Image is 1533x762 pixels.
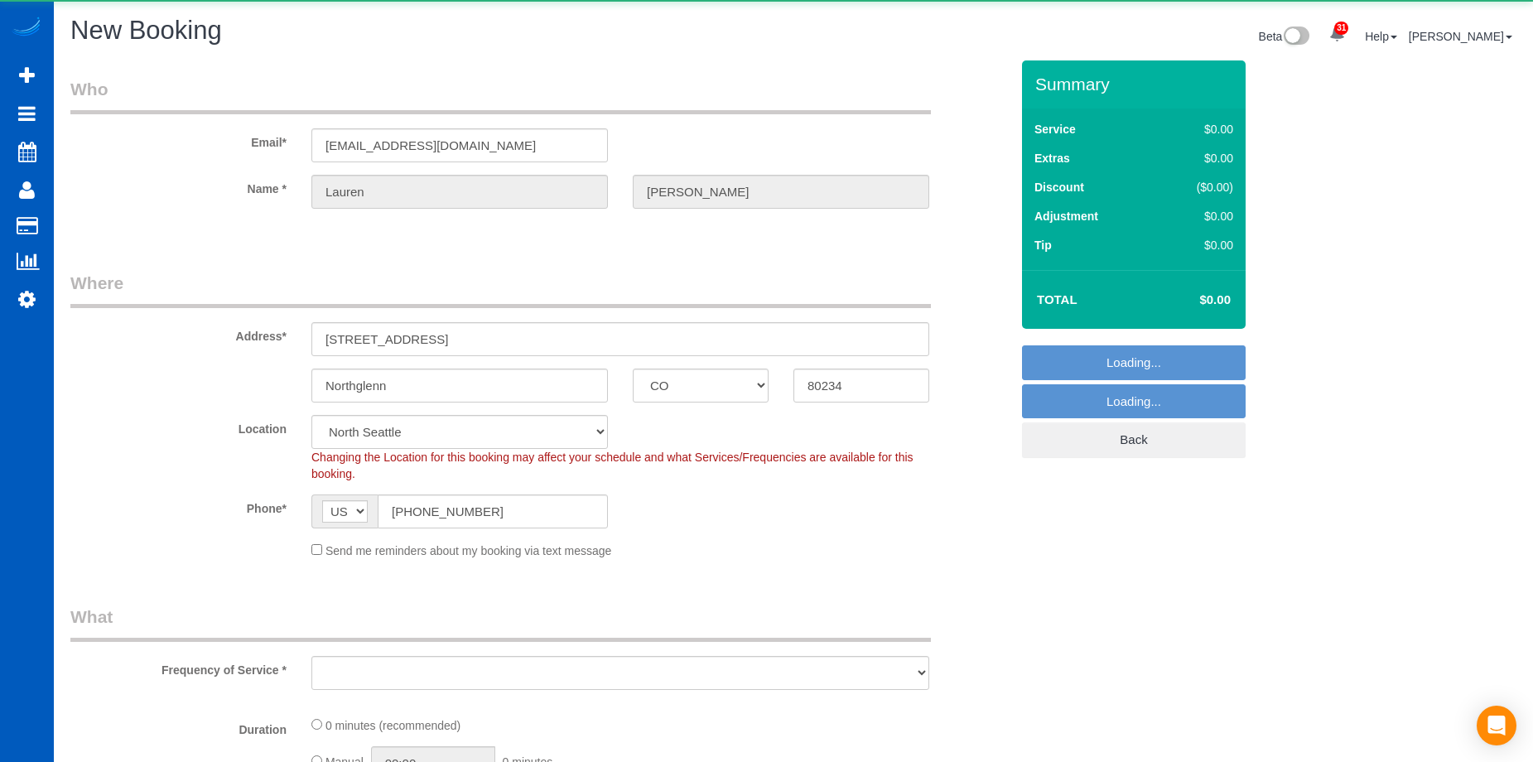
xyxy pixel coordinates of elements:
a: Help [1365,30,1397,43]
img: Automaid Logo [10,17,43,40]
h3: Summary [1035,75,1237,94]
legend: Where [70,271,931,308]
div: $0.00 [1162,208,1233,224]
div: $0.00 [1162,121,1233,137]
legend: What [70,605,931,642]
strong: Total [1037,292,1077,306]
div: $0.00 [1162,150,1233,166]
span: New Booking [70,16,222,45]
a: Beta [1259,30,1310,43]
label: Duration [58,716,299,738]
a: 31 [1321,17,1353,53]
h4: $0.00 [1150,293,1231,307]
label: Extras [1034,150,1070,166]
label: Phone* [58,494,299,517]
span: 0 minutes (recommended) [325,719,460,732]
span: Send me reminders about my booking via text message [325,544,612,557]
a: Back [1022,422,1246,457]
img: New interface [1282,27,1309,48]
input: Phone* [378,494,608,528]
label: Name * [58,175,299,197]
label: Tip [1034,237,1052,253]
label: Service [1034,121,1076,137]
label: Email* [58,128,299,151]
input: City* [311,369,608,403]
label: Discount [1034,179,1084,195]
label: Adjustment [1034,208,1098,224]
label: Frequency of Service * [58,656,299,678]
div: $0.00 [1162,237,1233,253]
input: Last Name* [633,175,929,209]
span: Changing the Location for this booking may affect your schedule and what Services/Frequencies are... [311,451,914,480]
div: ($0.00) [1162,179,1233,195]
legend: Who [70,77,931,114]
label: Location [58,415,299,437]
input: First Name* [311,175,608,209]
input: Email* [311,128,608,162]
label: Address* [58,322,299,345]
div: Open Intercom Messenger [1477,706,1516,745]
span: 31 [1334,22,1348,35]
input: Zip Code* [793,369,929,403]
a: [PERSON_NAME] [1409,30,1512,43]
